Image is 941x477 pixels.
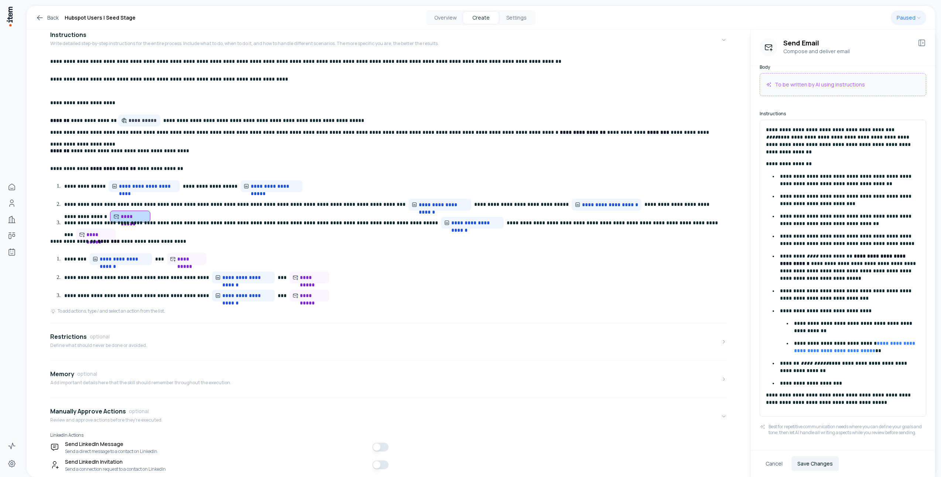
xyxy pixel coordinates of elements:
div: To add actions, type / and select an action from the list. [50,308,165,314]
span: optional [90,333,110,340]
button: Save Changes [791,456,839,471]
h1: Hubspot Users | Seed Stage [65,13,136,22]
p: Add important details here that the skill should remember throughout the execution. [50,380,231,386]
h3: Send Email [783,38,911,47]
a: Settings [4,456,19,471]
button: InstructionsWrite detailed step-by-step instructions for the entire process. Include what to do, ... [50,24,727,55]
h4: Instructions [50,30,86,39]
a: Back [35,13,59,22]
p: Best for repetitive communication needs where you can define your goals and tone, then let AI han... [769,424,926,436]
span: optional [129,408,149,415]
h4: Memory [50,369,74,378]
h6: LinkedIn Actions [50,432,389,438]
p: Compose and deliver email [783,47,911,55]
span: Send LinkedIn Invitation [65,457,166,466]
a: People [4,196,19,211]
span: Send a direct message to a contact on LinkedIn [65,449,157,454]
button: Settings [499,12,534,24]
a: Agents [4,245,19,259]
div: InstructionsWrite detailed step-by-step instructions for the entire process. Include what to do, ... [50,55,727,320]
button: Manually Approve ActionsoptionalReview and approve actions before they're executed. [50,401,727,432]
a: Home [4,180,19,194]
a: Activity [4,439,19,453]
button: Create [463,12,499,24]
button: Cancel [760,456,788,471]
a: Companies [4,212,19,227]
button: RestrictionsoptionalDefine what should never be done or avoided. [50,326,727,357]
label: Body [760,64,926,70]
p: To be written by AI using instructions [775,81,865,88]
label: Instructions [760,111,926,117]
span: Send a connection request to a contact on LinkedIn [65,466,166,472]
a: Deals [4,228,19,243]
h4: Manually Approve Actions [50,407,126,416]
p: Review and approve actions before they're executed. [50,417,162,423]
img: Item Brain Logo [6,6,13,27]
p: Write detailed step-by-step instructions for the entire process. Include what to do, when to do i... [50,41,439,47]
button: MemoryoptionalAdd important details here that the skill should remember throughout the execution. [50,364,727,395]
span: Send LinkedIn Message [65,440,157,449]
p: Define what should never be done or avoided. [50,343,147,348]
span: optional [77,370,97,378]
button: Overview [428,12,463,24]
h4: Restrictions [50,332,87,341]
